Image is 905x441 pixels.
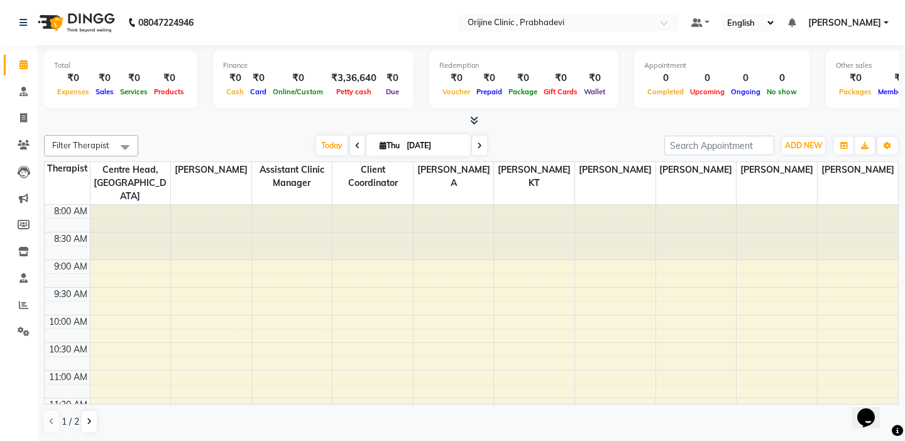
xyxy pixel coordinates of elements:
div: ₹0 [54,71,92,85]
span: Package [505,87,540,96]
div: 0 [644,71,687,85]
span: Card [247,87,270,96]
div: ₹0 [270,71,326,85]
div: ₹0 [223,71,247,85]
div: 0 [728,71,764,85]
span: 1 / 2 [62,415,79,428]
div: 8:30 AM [52,232,90,246]
button: ADD NEW [782,137,825,155]
span: Sales [92,87,117,96]
div: 10:00 AM [47,315,90,329]
span: Filter Therapist [52,140,109,150]
span: [PERSON_NAME] [575,162,655,178]
span: [PERSON_NAME] [656,162,737,178]
img: logo [32,5,118,40]
span: Expenses [54,87,92,96]
span: Voucher [439,87,473,96]
div: ₹0 [505,71,540,85]
div: 11:00 AM [47,371,90,384]
span: Packages [836,87,875,96]
span: [PERSON_NAME] KT [494,162,574,191]
div: 9:30 AM [52,288,90,301]
span: Wallet [581,87,608,96]
div: Total [54,60,187,71]
span: Petty cash [333,87,375,96]
div: 0 [687,71,728,85]
div: ₹0 [151,71,187,85]
input: Search Appointment [664,136,774,155]
span: Online/Custom [270,87,326,96]
b: 08047224946 [138,5,194,40]
span: Ongoing [728,87,764,96]
div: ₹3,36,640 [326,71,381,85]
span: [PERSON_NAME] [737,162,817,178]
span: [PERSON_NAME] [171,162,251,178]
span: Cash [223,87,247,96]
div: ₹0 [540,71,581,85]
div: ₹0 [92,71,117,85]
div: ₹0 [581,71,608,85]
span: Centre Head,[GEOGRAPHIC_DATA] [90,162,171,204]
div: Redemption [439,60,608,71]
span: [PERSON_NAME] [808,16,881,30]
div: 11:30 AM [47,398,90,411]
span: ADD NEW [785,141,822,150]
div: Finance [223,60,403,71]
input: 2025-09-04 [403,136,466,155]
span: Gift Cards [540,87,581,96]
span: Completed [644,87,687,96]
iframe: chat widget [852,391,892,428]
span: No show [764,87,800,96]
span: Products [151,87,187,96]
span: Services [117,87,151,96]
span: Assistant Clinic Manager [252,162,332,191]
div: ₹0 [117,71,151,85]
div: ₹0 [473,71,505,85]
span: [PERSON_NAME] A [414,162,494,191]
div: ₹0 [247,71,270,85]
span: [PERSON_NAME] [818,162,898,178]
div: 0 [764,71,800,85]
span: Upcoming [687,87,728,96]
div: ₹0 [439,71,473,85]
span: Thu [376,141,403,150]
div: Appointment [644,60,800,71]
div: Therapist [45,162,90,175]
div: ₹0 [836,71,875,85]
span: Client Coordinator [332,162,413,191]
span: Today [316,136,348,155]
span: Prepaid [473,87,505,96]
div: 10:30 AM [47,343,90,356]
span: Due [383,87,402,96]
div: 8:00 AM [52,205,90,218]
div: ₹0 [381,71,403,85]
div: 9:00 AM [52,260,90,273]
